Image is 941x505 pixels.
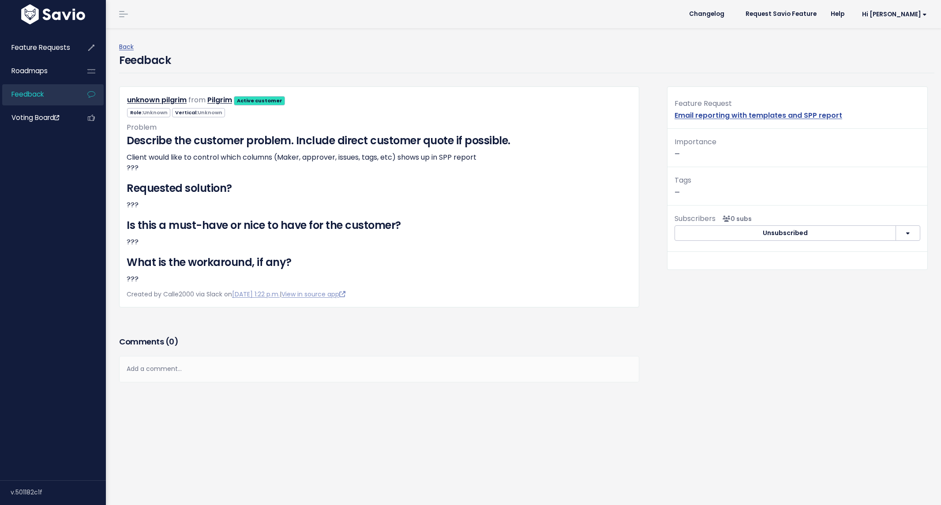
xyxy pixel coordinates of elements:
[675,137,716,147] span: Importance
[127,95,187,105] a: unknown pilgrim
[675,110,842,120] a: Email reporting with templates and SPP report
[2,84,73,105] a: Feedback
[172,108,225,117] span: Vertical:
[675,213,716,224] span: Subscribers
[11,90,44,99] span: Feedback
[675,175,691,185] span: Tags
[824,7,851,21] a: Help
[119,336,639,348] h3: Comments ( )
[281,290,345,299] a: View in source app
[739,7,824,21] a: Request Savio Feature
[143,109,168,116] span: Unknown
[119,42,134,51] a: Back
[169,336,174,347] span: 0
[127,122,157,132] span: Problem
[851,7,934,21] a: Hi [PERSON_NAME]
[127,237,632,247] p: ???
[119,52,171,68] h4: Feedback
[127,108,170,117] span: Role:
[675,225,896,241] button: Unsubscribed
[127,180,632,196] h3: Requested solution?
[2,108,73,128] a: Voting Board
[127,274,632,284] p: ???
[127,133,632,149] h3: Describe the customer problem. Include direct customer quote if possible.
[127,200,632,210] p: ???
[719,214,752,223] span: <p><strong>Subscribers</strong><br><br> No subscribers yet<br> </p>
[119,356,639,382] div: Add a comment...
[11,113,59,122] span: Voting Board
[862,11,927,18] span: Hi [PERSON_NAME]
[19,4,87,24] img: logo-white.9d6f32f41409.svg
[675,136,920,160] p: —
[232,290,280,299] a: [DATE] 1:22 p.m.
[11,481,106,504] div: v.501182c1f
[198,109,222,116] span: Unknown
[11,66,48,75] span: Roadmaps
[127,217,632,233] h3: Is this a must-have or nice to have for the customer?
[188,95,206,105] span: from
[11,43,70,52] span: Feature Requests
[675,98,732,108] span: Feature Request
[127,254,632,270] h3: What is the workaround, if any?
[675,174,920,198] p: —
[207,95,232,105] a: Pilgrim
[237,97,282,104] strong: Active customer
[2,37,73,58] a: Feature Requests
[2,61,73,81] a: Roadmaps
[127,152,632,173] p: Client would like to control which columns (Maker, approver, issues, tags, etc) shows up in SPP r...
[689,11,724,17] span: Changelog
[127,290,345,299] span: Created by Calle2000 via Slack on |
